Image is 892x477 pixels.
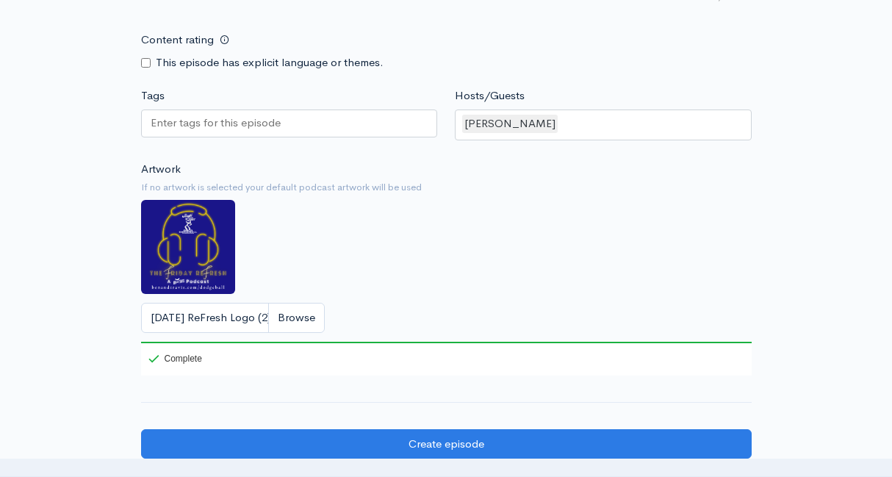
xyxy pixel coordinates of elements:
div: 100% [141,342,752,343]
label: Content rating [141,25,214,55]
input: Create episode [141,429,752,459]
div: [PERSON_NAME] [462,115,558,133]
label: Tags [141,87,165,104]
div: Complete [148,354,202,363]
div: Complete [141,342,205,376]
small: If no artwork is selected your default podcast artwork will be used [141,180,752,195]
label: This episode has explicit language or themes. [156,54,384,71]
label: Artwork [141,161,181,178]
input: Enter tags for this episode [151,115,283,132]
label: Hosts/Guests [455,87,525,104]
